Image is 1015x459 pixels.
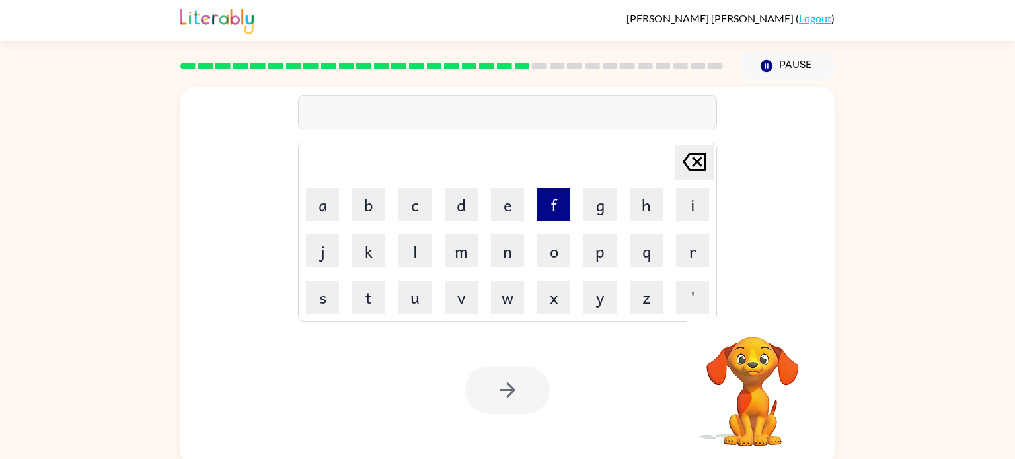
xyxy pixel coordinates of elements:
span: [PERSON_NAME] [PERSON_NAME] [626,12,796,24]
button: j [306,234,339,267]
button: l [398,234,432,267]
div: ( ) [626,12,835,24]
button: Pause [739,51,835,81]
button: y [583,281,617,314]
button: k [352,234,385,267]
button: a [306,188,339,221]
button: m [445,234,478,267]
button: w [491,281,524,314]
video: Your browser must support playing .mp4 files to use Literably. Please try using another browser. [687,316,819,448]
button: v [445,281,478,314]
button: r [676,234,709,267]
a: Logout [799,12,831,24]
button: ' [676,281,709,314]
button: q [630,234,663,267]
button: z [630,281,663,314]
img: Literably [180,5,254,34]
button: b [352,188,385,221]
button: x [537,281,570,314]
button: i [676,188,709,221]
button: n [491,234,524,267]
button: d [445,188,478,221]
button: u [398,281,432,314]
button: o [537,234,570,267]
button: t [352,281,385,314]
button: f [537,188,570,221]
button: s [306,281,339,314]
button: c [398,188,432,221]
button: e [491,188,524,221]
button: h [630,188,663,221]
button: g [583,188,617,221]
button: p [583,234,617,267]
